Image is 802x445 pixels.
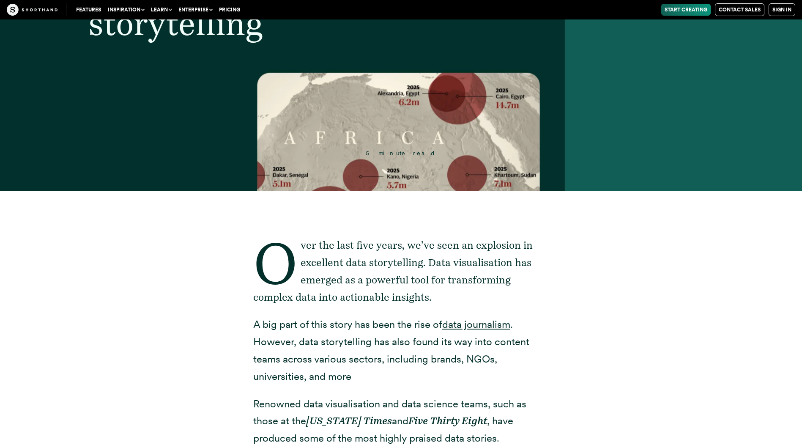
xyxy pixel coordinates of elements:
a: Contact Sales [715,3,764,16]
p: A big part of this story has been the rise of . However, data storytelling has also found its way... [253,316,549,385]
p: Over the last five years, we’ve seen an explosion in excellent data storytelling. Data visualisat... [253,237,549,306]
em: [US_STATE] Times [306,415,392,427]
a: Sign in [769,3,795,16]
a: data journalism [442,318,510,330]
img: The Craft [7,4,57,16]
a: Features [73,4,104,16]
button: Learn [148,4,175,16]
a: Pricing [216,4,244,16]
em: Five Thirty Eight [408,415,487,427]
span: 5 minute read [366,150,436,157]
button: Enterprise [175,4,216,16]
button: Inspiration [104,4,148,16]
a: Start Creating [661,4,711,16]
